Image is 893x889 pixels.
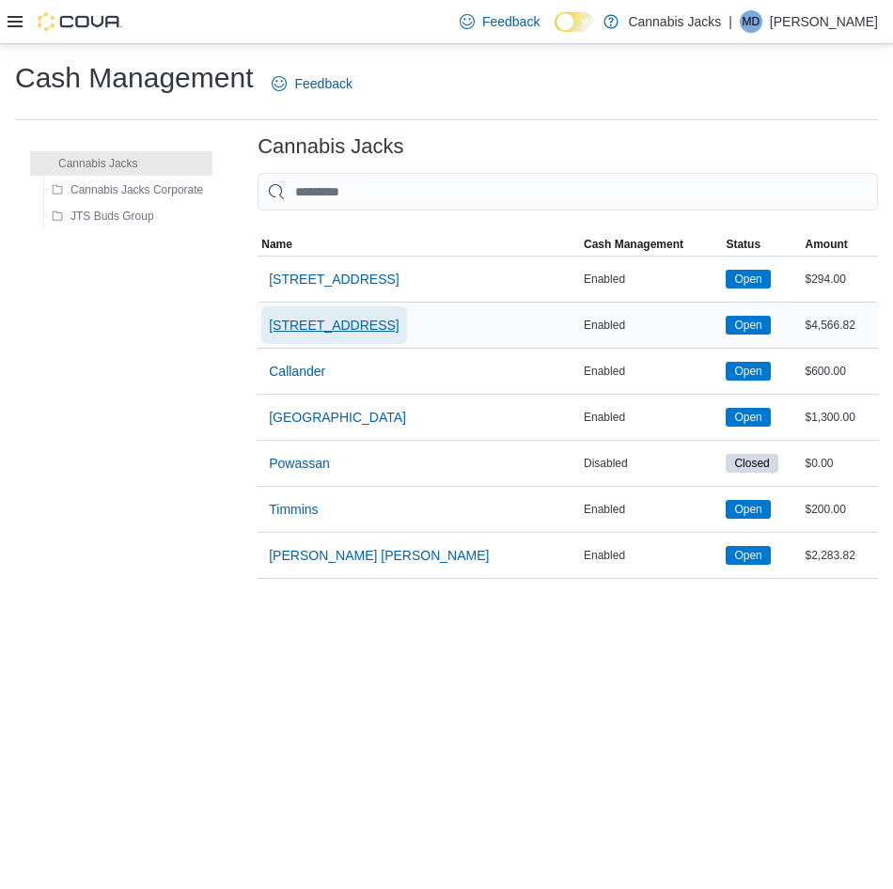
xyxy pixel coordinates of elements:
[726,316,770,335] span: Open
[628,10,721,33] p: Cannabis Jacks
[15,59,253,97] h1: Cash Management
[805,237,847,252] span: Amount
[258,135,403,158] h3: Cannabis Jacks
[734,271,761,288] span: Open
[70,182,203,197] span: Cannabis Jacks Corporate
[38,12,122,31] img: Cova
[726,500,770,519] span: Open
[584,237,683,252] span: Cash Management
[269,270,399,289] span: [STREET_ADDRESS]
[261,444,337,482] button: Powassan
[801,452,878,475] div: $0.00
[728,10,732,33] p: |
[580,406,722,429] div: Enabled
[580,498,722,521] div: Enabled
[743,10,760,33] span: MD
[269,316,399,335] span: [STREET_ADDRESS]
[726,270,770,289] span: Open
[269,500,318,519] span: Timmins
[44,179,211,201] button: Cannabis Jacks Corporate
[580,360,722,382] div: Enabled
[261,491,325,528] button: Timmins
[801,233,878,256] button: Amount
[801,268,878,290] div: $294.00
[801,360,878,382] div: $600.00
[801,406,878,429] div: $1,300.00
[734,455,769,472] span: Closed
[734,363,761,380] span: Open
[770,10,878,33] p: [PERSON_NAME]
[269,408,406,427] span: [GEOGRAPHIC_DATA]
[722,233,801,256] button: Status
[801,544,878,567] div: $2,283.82
[44,205,162,227] button: JTS Buds Group
[258,173,878,211] input: This is a search bar. As you type, the results lower in the page will automatically filter.
[740,10,762,33] div: Matt David
[734,547,761,564] span: Open
[801,314,878,336] div: $4,566.82
[264,65,359,102] a: Feedback
[70,209,154,224] span: JTS Buds Group
[452,3,547,40] a: Feedback
[580,268,722,290] div: Enabled
[261,352,333,390] button: Callander
[726,454,777,473] span: Closed
[269,362,325,381] span: Callander
[734,501,761,518] span: Open
[555,12,594,32] input: Dark Mode
[261,237,292,252] span: Name
[726,362,770,381] span: Open
[580,233,722,256] button: Cash Management
[734,409,761,426] span: Open
[294,74,352,93] span: Feedback
[261,260,406,298] button: [STREET_ADDRESS]
[258,233,580,256] button: Name
[801,498,878,521] div: $200.00
[580,544,722,567] div: Enabled
[726,408,770,427] span: Open
[482,12,540,31] span: Feedback
[580,452,722,475] div: Disabled
[269,454,330,473] span: Powassan
[261,398,414,436] button: [GEOGRAPHIC_DATA]
[261,306,406,344] button: [STREET_ADDRESS]
[580,314,722,336] div: Enabled
[726,237,760,252] span: Status
[269,546,489,565] span: [PERSON_NAME] [PERSON_NAME]
[261,537,496,574] button: [PERSON_NAME] [PERSON_NAME]
[734,317,761,334] span: Open
[726,546,770,565] span: Open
